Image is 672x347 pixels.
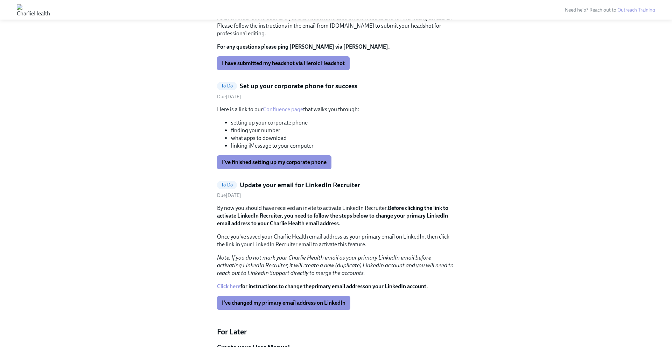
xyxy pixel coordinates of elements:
a: To DoUpdate your email for LinkedIn RecruiterDue[DATE] [217,180,455,199]
img: CharlieHealth [17,4,50,15]
a: Confluence page [263,106,303,113]
strong: For any questions please ping [PERSON_NAME] via [PERSON_NAME]. [217,43,390,50]
p: As a reminder this is due ASAP, as this headshot is used on the website and for marketing collate... [217,14,455,37]
h5: Update your email for LinkedIn Recruiter [240,180,360,190]
h5: Set up your corporate phone for success [240,82,357,91]
strong: for instructions to change the on your LinkedIn account. [217,283,428,290]
button: I've finished setting up my corporate phone [217,155,331,169]
li: linking iMessage to your computer [231,142,455,150]
span: Saturday, October 11th 2025, 10:00 am [217,192,241,198]
a: Outreach Training [617,7,655,13]
li: finding your number [231,127,455,134]
span: I have submitted my headshot via Heroic Headshot [222,60,345,67]
p: Here is a link to our that walks you through: [217,106,455,113]
h4: For Later [217,327,455,337]
span: Need help? Reach out to [565,7,655,13]
li: what apps to download [231,134,455,142]
strong: Before clicking the link to activate LinkedIn Recruiter, you need to follow the steps below to ch... [217,205,448,227]
li: setting up your corporate phone [231,119,455,127]
span: I've changed my primary email address on LinkedIn [222,299,345,306]
a: Click here [217,283,240,290]
p: By now you should have received an invite to activate LinkedIn Recruiter. [217,204,455,227]
strong: primary email address [311,283,365,290]
a: To DoSet up your corporate phone for successDue[DATE] [217,82,455,100]
span: I've finished setting up my corporate phone [222,159,327,166]
span: Due [DATE] [217,94,241,100]
button: I've changed my primary email address on LinkedIn [217,296,350,310]
p: Once you've saved your Charlie Health email address as your primary email on LinkedIn, then click... [217,233,455,248]
em: Note: If you do not mark your Charlie Health email as your primary LinkedIn email before activati... [217,254,454,276]
span: To Do [217,182,237,187]
button: I have submitted my headshot via Heroic Headshot [217,56,350,70]
span: To Do [217,83,237,88]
